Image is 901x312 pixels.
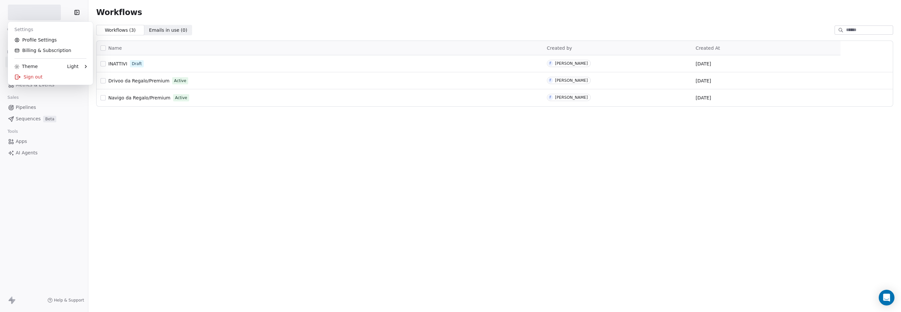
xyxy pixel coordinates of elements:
a: Billing & Subscription [10,45,90,56]
div: Theme [14,63,38,70]
div: Settings [10,24,90,35]
div: Light [67,63,79,70]
div: Sign out [10,72,90,82]
a: Profile Settings [10,35,90,45]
